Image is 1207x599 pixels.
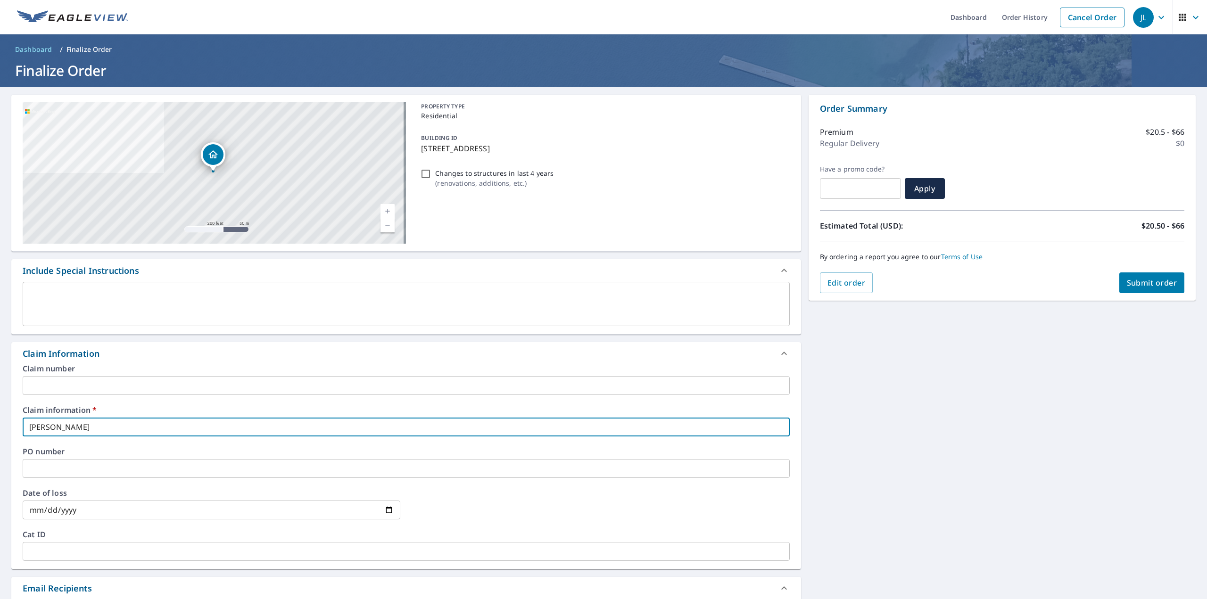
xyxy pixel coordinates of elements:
a: Cancel Order [1060,8,1124,27]
p: Order Summary [820,102,1184,115]
div: JL [1133,7,1154,28]
a: Terms of Use [941,252,983,261]
div: Include Special Instructions [11,259,801,282]
div: Include Special Instructions [23,264,139,277]
button: Submit order [1119,272,1185,293]
p: $20.50 - $66 [1141,220,1184,231]
span: Apply [912,183,937,194]
p: Changes to structures in last 4 years [435,168,554,178]
h1: Finalize Order [11,61,1196,80]
p: $0 [1176,138,1184,149]
p: [STREET_ADDRESS] [421,143,785,154]
p: ( renovations, additions, etc. ) [435,178,554,188]
div: Claim Information [23,347,99,360]
p: PROPERTY TYPE [421,102,785,111]
p: Residential [421,111,785,121]
div: Claim Information [11,342,801,365]
div: Dropped pin, building 1, Residential property, 9217 Farmington Dr Evansville, IN 47712 [201,142,225,172]
label: Claim number [23,365,790,372]
span: Submit order [1127,278,1177,288]
p: BUILDING ID [421,134,457,142]
p: Premium [820,126,853,138]
a: Current Level 17, Zoom In [380,204,395,218]
label: Date of loss [23,489,400,497]
nav: breadcrumb [11,42,1196,57]
a: Current Level 17, Zoom Out [380,218,395,232]
div: Email Recipients [23,582,92,595]
p: Estimated Total (USD): [820,220,1002,231]
label: Cat ID [23,531,790,538]
label: Claim information [23,406,790,414]
label: Have a promo code? [820,165,901,173]
img: EV Logo [17,10,128,25]
p: $20.5 - $66 [1146,126,1184,138]
span: Dashboard [15,45,52,54]
p: Regular Delivery [820,138,879,149]
p: Finalize Order [66,45,112,54]
span: Edit order [827,278,866,288]
button: Edit order [820,272,873,293]
a: Dashboard [11,42,56,57]
button: Apply [905,178,945,199]
label: PO number [23,448,790,455]
p: By ordering a report you agree to our [820,253,1184,261]
li: / [60,44,63,55]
